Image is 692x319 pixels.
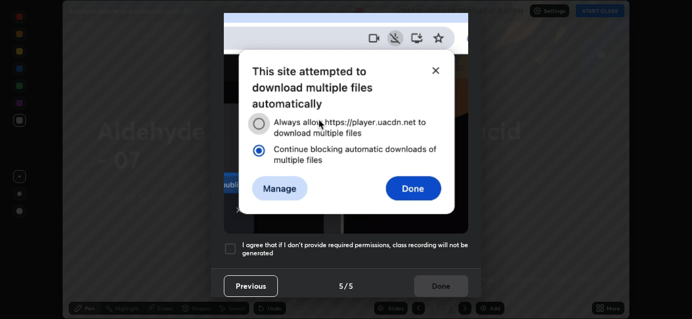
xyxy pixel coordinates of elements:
[242,241,468,257] h5: I agree that if I don't provide required permissions, class recording will not be generated
[349,280,353,291] h4: 5
[339,280,343,291] h4: 5
[224,275,278,297] button: Previous
[344,280,348,291] h4: /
